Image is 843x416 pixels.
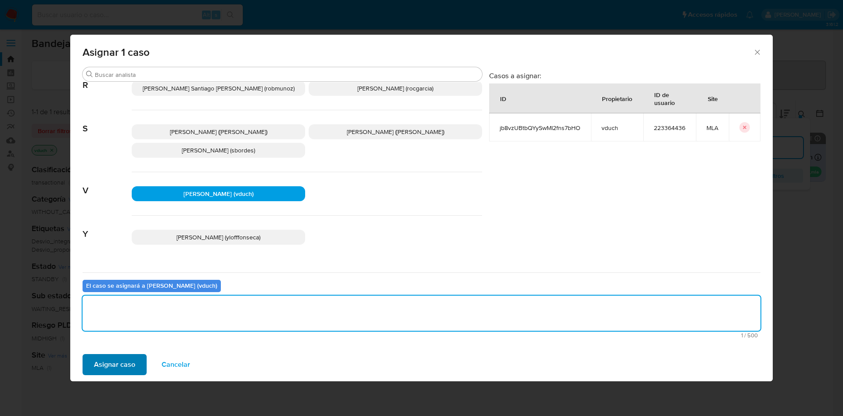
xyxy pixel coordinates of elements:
[86,71,93,78] button: Buscar
[83,110,132,134] span: S
[170,127,267,136] span: [PERSON_NAME] ([PERSON_NAME])
[706,124,718,132] span: MLA
[95,71,479,79] input: Buscar analista
[83,354,147,375] button: Asignar caso
[70,35,773,381] div: assign-modal
[182,146,255,155] span: [PERSON_NAME] (sbordes)
[739,122,750,133] button: icon-button
[85,333,758,338] span: Máximo 500 caracteres
[347,127,444,136] span: [PERSON_NAME] ([PERSON_NAME])
[143,84,295,93] span: [PERSON_NAME] Santiago [PERSON_NAME] (robmunoz)
[132,186,305,201] div: [PERSON_NAME] (vduch)
[644,84,695,113] div: ID de usuario
[132,81,305,96] div: [PERSON_NAME] Santiago [PERSON_NAME] (robmunoz)
[94,355,135,374] span: Asignar caso
[184,189,254,198] span: [PERSON_NAME] (vduch)
[654,124,685,132] span: 223364436
[132,143,305,158] div: [PERSON_NAME] (sbordes)
[753,48,761,56] button: Cerrar ventana
[357,84,433,93] span: [PERSON_NAME] (rocgarcia)
[500,124,580,132] span: jb8vzUBtbQYySwMI2fns7bHO
[697,88,728,109] div: Site
[490,88,517,109] div: ID
[83,47,753,58] span: Asignar 1 caso
[591,88,643,109] div: Propietario
[309,124,482,139] div: [PERSON_NAME] ([PERSON_NAME])
[150,354,202,375] button: Cancelar
[309,81,482,96] div: [PERSON_NAME] (rocgarcia)
[83,216,132,239] span: Y
[83,172,132,196] span: V
[162,355,190,374] span: Cancelar
[132,230,305,245] div: [PERSON_NAME] (ylofffonseca)
[132,124,305,139] div: [PERSON_NAME] ([PERSON_NAME])
[177,233,260,242] span: [PERSON_NAME] (ylofffonseca)
[489,71,760,80] h3: Casos a asignar:
[602,124,633,132] span: vduch
[86,281,217,290] b: El caso se asignará a [PERSON_NAME] (vduch)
